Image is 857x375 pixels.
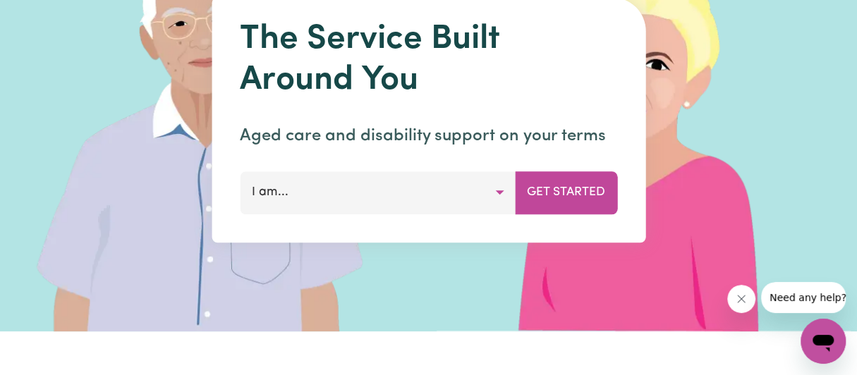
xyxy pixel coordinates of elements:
iframe: Message from company [761,282,846,313]
button: Get Started [515,171,617,214]
iframe: Close message [727,285,755,313]
iframe: Button to launch messaging window [801,319,846,364]
button: I am... [240,171,516,214]
h1: The Service Built Around You [240,20,617,101]
span: Need any help? [8,10,85,21]
p: Aged care and disability support on your terms [240,123,617,149]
